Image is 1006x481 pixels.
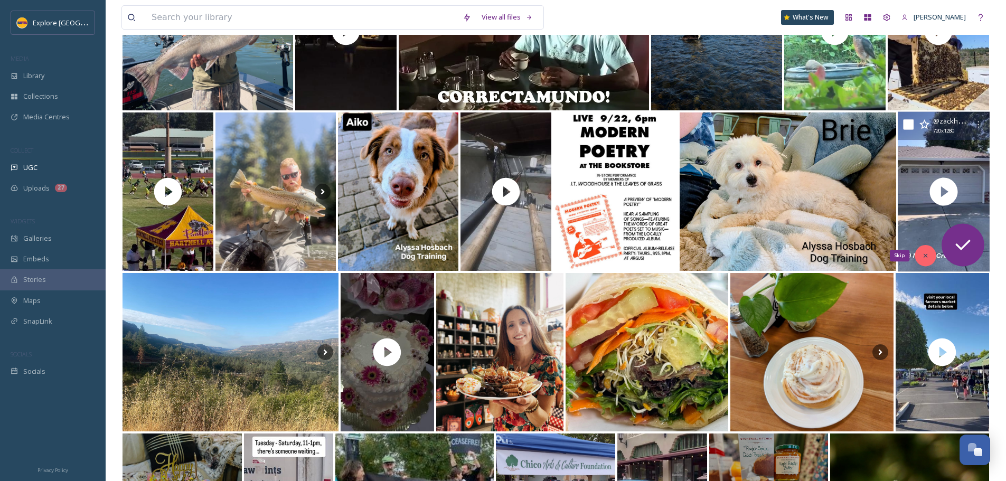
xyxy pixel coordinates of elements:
[436,273,563,431] img: Join us for Fall Preview! Stop in enjoy a fall treat and be the first to shop New Arrivals 🍂🍂🍂 : ...
[11,54,29,62] span: MEDIA
[146,6,457,29] input: Search your library
[23,91,58,101] span: Collections
[553,112,678,271] img: JUST A TASTE! Monday night, in advance of Thursday's Modern Poetry release show at Argus Bar -+ P...
[23,233,52,243] span: Galleries
[680,112,896,271] img: Welcome to Private School, Brie! . Brie is a teenage pup who is working on calm & quiet in situat...
[338,112,458,271] img: Welcome to Private School, Aiko! . . . #chico #buttecounty #dogtrainer #doglife #dogbehavior #rec...
[23,296,41,306] span: Maps
[933,116,977,126] span: @ zackheck33
[476,7,538,27] a: View all files
[120,112,215,271] img: thumbnail
[23,366,45,376] span: Socials
[11,217,35,225] span: WIDGETS
[914,12,966,22] span: [PERSON_NAME]
[340,273,435,431] img: thumbnail
[23,254,49,264] span: Embeds
[11,350,32,358] span: SOCIALS
[23,316,52,326] span: SnapLink
[17,17,27,28] img: Butte%20County%20logo.png
[23,71,44,81] span: Library
[33,17,126,27] span: Explore [GEOGRAPHIC_DATA]
[37,467,68,474] span: Privacy Policy
[781,10,834,25] a: What's New
[23,183,50,193] span: Uploads
[895,273,990,431] img: thumbnail
[123,273,339,431] img: 46 miles to celebrate my 46th, with the construction on Centerville I ended up riding just shy of...
[23,112,70,122] span: Media Centres
[896,7,971,27] a: [PERSON_NAME]
[23,275,46,285] span: Stories
[215,112,336,271] img: Cherry picking 🍒 #flyfishing #featherriver #flyfishthesierra #looptackle #looptackleusa #echoflyr...
[37,463,68,476] a: Privacy Policy
[933,127,954,135] span: 720 x 1280
[960,435,990,465] button: Open Chat
[890,250,909,262] div: Skip
[730,273,894,431] img: Pumpkin Spice rolls! These are incredible. Pillowy soft and topped with cream cheese frosting. Wh...
[55,184,67,192] div: 27
[23,163,37,173] span: UGC
[11,146,33,154] span: COLLECT
[566,273,729,431] img: When you just want something fresh ... 🥑🍅 . . . #diner #veggiewrap #foodiesofchico #downtownchico...
[458,112,553,271] img: thumbnail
